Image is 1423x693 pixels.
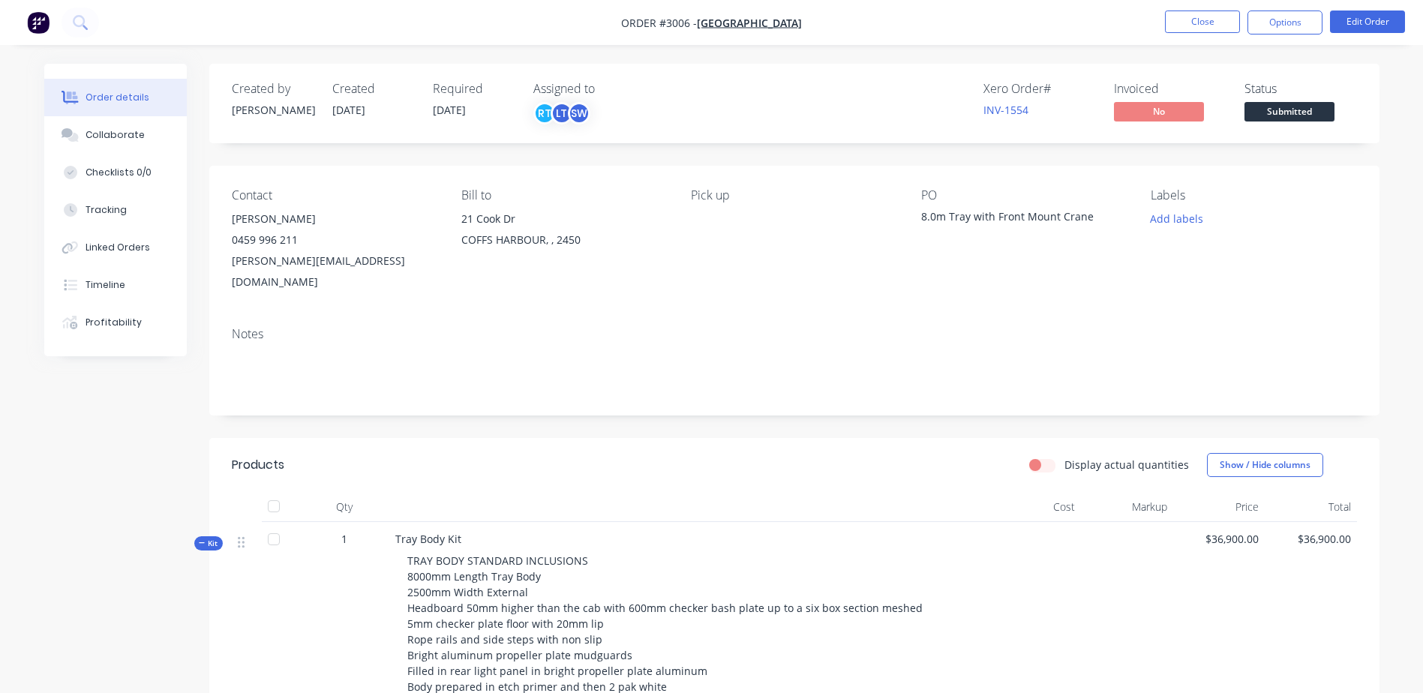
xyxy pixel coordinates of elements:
button: Linked Orders [44,229,187,266]
div: Contact [232,188,437,202]
button: Close [1165,10,1240,33]
div: Pick up [691,188,896,202]
div: RT [533,102,556,124]
div: [PERSON_NAME] [232,102,314,118]
span: Order #3006 - [621,16,697,30]
span: 1 [341,531,347,547]
button: Add labels [1142,208,1211,229]
span: Kit [199,538,218,549]
div: Invoiced [1114,82,1226,96]
span: [DATE] [332,103,365,117]
div: 8.0m Tray with Front Mount Crane [921,208,1109,229]
button: Options [1247,10,1322,34]
div: 0459 996 211 [232,229,437,250]
div: Order details [86,91,149,104]
button: Tracking [44,191,187,229]
span: Submitted [1244,102,1334,121]
label: Display actual quantities [1064,457,1189,472]
button: Order details [44,79,187,116]
div: LT [551,102,573,124]
div: Assigned to [533,82,683,96]
div: [PERSON_NAME][EMAIL_ADDRESS][DOMAIN_NAME] [232,250,437,292]
div: [PERSON_NAME]0459 996 211[PERSON_NAME][EMAIL_ADDRESS][DOMAIN_NAME] [232,208,437,292]
span: $36,900.00 [1179,531,1259,547]
div: Created [332,82,415,96]
div: Timeline [86,278,125,292]
div: Xero Order # [983,82,1096,96]
div: [PERSON_NAME] [232,208,437,229]
span: Tray Body Kit [395,532,461,546]
button: Show / Hide columns [1207,453,1323,477]
div: Price [1173,492,1265,522]
div: 21 Cook DrCOFFS HARBOUR, , 2450 [461,208,667,256]
div: Total [1265,492,1357,522]
button: RTLTSW [533,102,590,124]
div: Notes [232,327,1357,341]
img: Factory [27,11,50,34]
div: SW [568,102,590,124]
div: 21 Cook Dr [461,208,667,229]
button: Submitted [1244,102,1334,124]
div: COFFS HARBOUR, , 2450 [461,229,667,250]
div: Checklists 0/0 [86,166,152,179]
div: Labels [1151,188,1356,202]
button: Profitability [44,304,187,341]
div: Profitability [86,316,142,329]
span: [DATE] [433,103,466,117]
div: Linked Orders [86,241,150,254]
div: Tracking [86,203,127,217]
div: Collaborate [86,128,145,142]
a: INV-1554 [983,103,1028,117]
a: [GEOGRAPHIC_DATA] [697,16,802,30]
button: Collaborate [44,116,187,154]
button: Edit Order [1330,10,1405,33]
span: $36,900.00 [1271,531,1351,547]
div: Status [1244,82,1357,96]
div: Cost [989,492,1082,522]
div: Required [433,82,515,96]
div: Qty [299,492,389,522]
button: Checklists 0/0 [44,154,187,191]
div: Products [232,456,284,474]
div: Bill to [461,188,667,202]
button: Timeline [44,266,187,304]
div: PO [921,188,1127,202]
div: Markup [1081,492,1173,522]
div: Created by [232,82,314,96]
div: Kit [194,536,223,550]
span: No [1114,102,1204,121]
